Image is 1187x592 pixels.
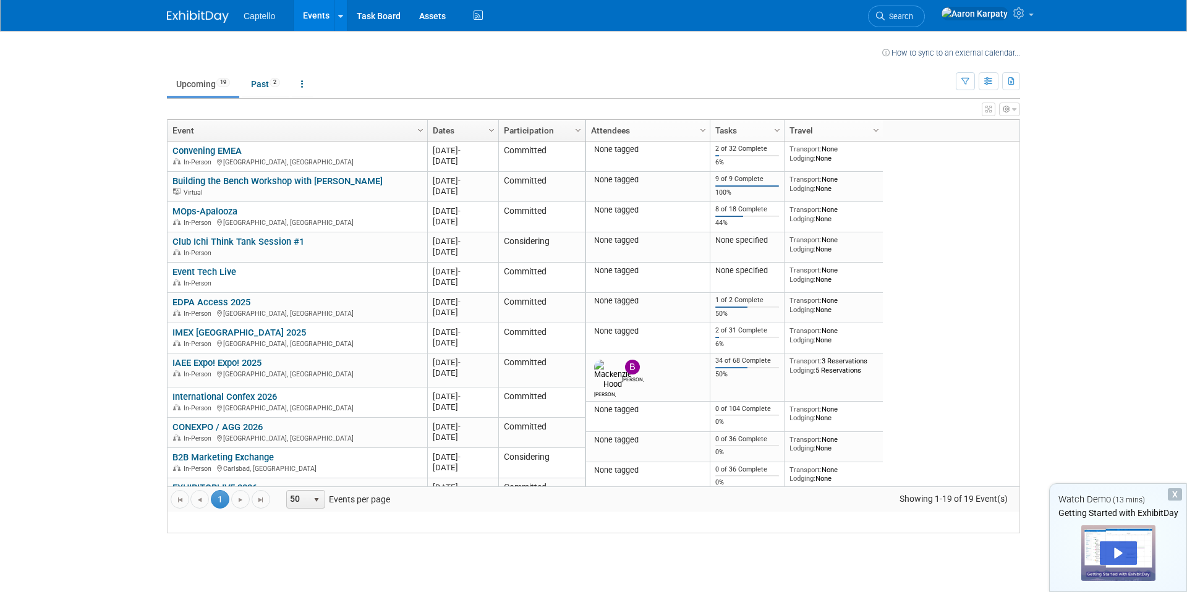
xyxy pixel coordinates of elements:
span: 2 [270,78,280,87]
span: - [458,237,461,246]
a: Past2 [242,72,289,96]
span: - [458,358,461,367]
div: 6% [715,340,780,349]
a: Go to the first page [171,490,189,509]
img: In-Person Event [173,219,181,225]
div: Mackenzie Hood [594,389,616,397]
a: Travel [789,120,875,141]
div: None None [789,326,879,344]
span: Showing 1-19 of 19 Event(s) [888,490,1019,507]
span: Column Settings [772,125,782,135]
div: [DATE] [433,368,493,378]
div: [DATE] [433,186,493,197]
div: [DATE] [433,432,493,442]
a: Convening EMEA [172,145,242,156]
div: None None [789,205,879,223]
span: Lodging: [789,184,815,193]
div: [DATE] [433,277,493,287]
div: None tagged [591,266,705,276]
span: Transport: [789,326,822,335]
span: - [458,392,461,401]
div: [DATE] [433,175,493,186]
span: Transport: [789,357,822,365]
a: Club Ichi Think Tank Session #1 [172,236,304,247]
div: 100% [715,188,780,197]
span: Transport: [789,266,822,274]
span: Transport: [789,435,822,444]
div: None tagged [591,465,705,475]
td: Committed [498,387,585,418]
div: [DATE] [433,462,493,473]
div: [DATE] [433,236,493,247]
div: 0 of 36 Complete [715,435,780,444]
span: - [458,206,461,216]
span: Go to the last page [256,495,266,505]
div: None tagged [591,326,705,336]
a: MOps-Apalooza [172,206,237,217]
span: In-Person [184,370,215,378]
span: Go to the previous page [195,495,205,505]
span: In-Person [184,465,215,473]
div: Watch Demo [1050,493,1186,506]
a: Attendees [591,120,702,141]
div: 0% [715,418,780,426]
div: 0 of 36 Complete [715,465,780,474]
span: Lodging: [789,474,815,483]
div: Getting Started with ExhibitDay [1050,507,1186,519]
img: Aaron Karpaty [941,7,1008,20]
div: [GEOGRAPHIC_DATA], [GEOGRAPHIC_DATA] [172,156,422,167]
td: Committed [498,418,585,448]
div: [DATE] [433,391,493,402]
div: None tagged [591,205,705,215]
span: Lodging: [789,245,815,253]
img: In-Person Event [173,310,181,316]
td: Committed [498,293,585,323]
img: ExhibitDay [167,11,229,23]
span: In-Person [184,249,215,257]
a: Column Settings [485,120,499,138]
div: None None [789,145,879,163]
span: Column Settings [415,125,425,135]
span: In-Person [184,158,215,166]
a: IAEE Expo! Expo! 2025 [172,357,262,368]
span: Column Settings [573,125,583,135]
a: Column Settings [771,120,785,138]
span: Column Settings [698,125,708,135]
td: Considering [498,232,585,263]
img: In-Person Event [173,158,181,164]
div: 2 of 31 Complete [715,326,780,335]
a: B2B Marketing Exchange [172,452,274,463]
div: [GEOGRAPHIC_DATA], [GEOGRAPHIC_DATA] [172,338,422,349]
div: None tagged [591,145,705,154]
span: Column Settings [487,125,496,135]
td: Committed [498,142,585,172]
span: 50 [287,491,308,508]
span: In-Person [184,340,215,348]
div: Brad Froese [622,374,644,383]
div: [DATE] [433,327,493,337]
img: In-Person Event [173,370,181,376]
span: Go to the next page [236,495,245,505]
div: 2 of 32 Complete [715,145,780,153]
span: Lodging: [789,214,815,223]
div: None specified [715,235,780,245]
span: In-Person [184,279,215,287]
a: Event Tech Live [172,266,236,277]
img: Virtual Event [173,188,181,195]
div: [DATE] [433,402,493,412]
span: - [458,328,461,337]
img: In-Person Event [173,465,181,471]
div: None tagged [591,405,705,415]
img: Mackenzie Hood [594,360,632,389]
img: In-Person Event [173,340,181,346]
span: select [312,495,321,505]
div: 3 Reservations 5 Reservations [789,357,879,374]
a: Column Settings [870,120,883,138]
a: Tasks [715,120,776,141]
div: [DATE] [433,216,493,227]
div: None tagged [591,435,705,445]
span: - [458,176,461,185]
span: Lodging: [789,275,815,284]
a: Column Settings [697,120,710,138]
a: Go to the last page [252,490,270,509]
